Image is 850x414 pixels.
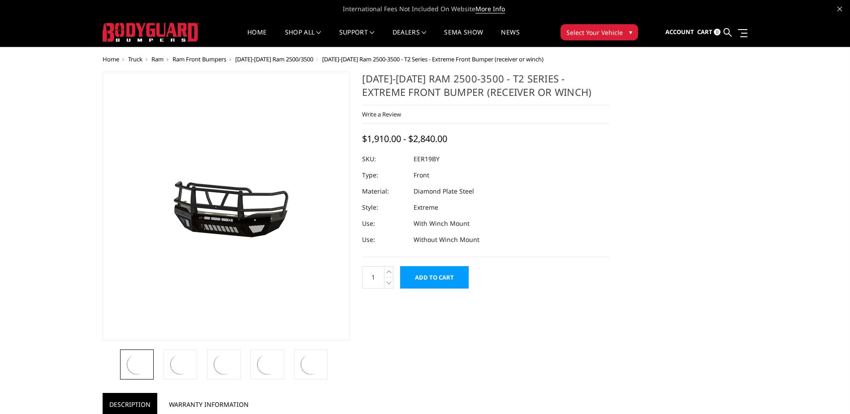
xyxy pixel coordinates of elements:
dt: Use: [362,232,407,248]
span: ▾ [629,27,632,37]
dd: Without Winch Mount [414,232,479,248]
dd: EER19BY [414,151,440,167]
span: Select Your Vehicle [566,28,623,37]
a: Ram [151,55,164,63]
img: 2019-2025 Ram 2500-3500 - T2 Series - Extreme Front Bumper (receiver or winch) [114,154,338,259]
a: [DATE]-[DATE] Ram 2500/3500 [235,55,313,63]
a: Ram Front Bumpers [173,55,226,63]
dd: Extreme [414,199,438,216]
a: More Info [475,4,505,13]
dt: Use: [362,216,407,232]
input: Add to Cart [400,266,469,289]
a: Home [247,29,267,47]
img: 2019-2025 Ram 2500-3500 - T2 Series - Extreme Front Bumper (receiver or winch) [168,352,193,377]
dt: SKU: [362,151,407,167]
a: Cart 0 [697,20,721,44]
a: 2019-2025 Ram 2500-3500 - T2 Series - Extreme Front Bumper (receiver or winch) [103,72,350,341]
span: Cart [697,28,712,36]
h1: [DATE]-[DATE] Ram 2500-3500 - T2 Series - Extreme Front Bumper (receiver or winch) [362,72,609,105]
span: $1,910.00 - $2,840.00 [362,133,447,145]
span: [DATE]-[DATE] Ram 2500-3500 - T2 Series - Extreme Front Bumper (receiver or winch) [322,55,544,63]
img: BODYGUARD BUMPERS [103,23,199,42]
dd: Diamond Plate Steel [414,183,474,199]
button: Select Your Vehicle [561,24,638,40]
dd: With Winch Mount [414,216,470,232]
a: Write a Review [362,110,401,118]
a: shop all [285,29,321,47]
a: Truck [128,55,142,63]
img: 2019-2025 Ram 2500-3500 - T2 Series - Extreme Front Bumper (receiver or winch) [255,352,280,377]
dt: Material: [362,183,407,199]
span: Account [665,28,694,36]
a: Account [665,20,694,44]
a: SEMA Show [444,29,483,47]
img: 2019-2025 Ram 2500-3500 - T2 Series - Extreme Front Bumper (receiver or winch) [125,352,149,377]
a: News [501,29,519,47]
span: 0 [714,29,721,35]
img: 2019-2025 Ram 2500-3500 - T2 Series - Extreme Front Bumper (receiver or winch) [298,352,323,377]
dd: Front [414,167,429,183]
a: Support [339,29,375,47]
a: Dealers [393,29,427,47]
img: 2019-2025 Ram 2500-3500 - T2 Series - Extreme Front Bumper (receiver or winch) [211,352,236,377]
dt: Type: [362,167,407,183]
a: Home [103,55,119,63]
dt: Style: [362,199,407,216]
